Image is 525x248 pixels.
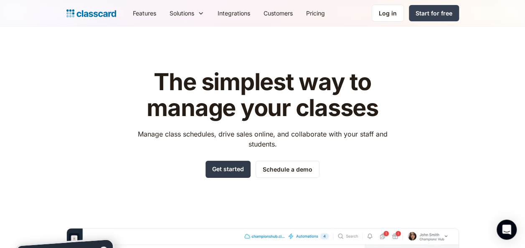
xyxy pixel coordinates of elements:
[372,5,404,22] a: Log in
[205,161,251,178] a: Get started
[130,69,395,121] h1: The simplest way to manage your classes
[126,4,163,23] a: Features
[170,9,194,18] div: Solutions
[163,4,211,23] div: Solutions
[497,220,517,240] div: Open Intercom Messenger
[379,9,397,18] div: Log in
[211,4,257,23] a: Integrations
[256,161,320,178] a: Schedule a demo
[409,5,459,21] a: Start for free
[416,9,452,18] div: Start for free
[299,4,332,23] a: Pricing
[66,8,116,19] a: home
[257,4,299,23] a: Customers
[130,129,395,149] p: Manage class schedules, drive sales online, and collaborate with your staff and students.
